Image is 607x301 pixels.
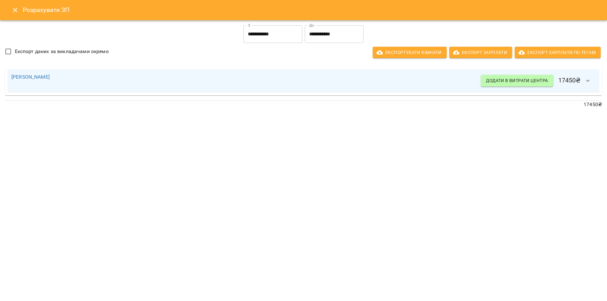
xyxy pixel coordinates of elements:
button: Експортувати кімнати [373,47,447,58]
span: Додати в витрати центра [486,77,548,84]
h6: Розрахувати ЗП [23,5,599,15]
button: Експорт Зарплати по тегам [515,47,601,58]
h6: 17450 ₴ [481,73,596,88]
span: Експорт Зарплати по тегам [520,49,596,56]
p: 17450 ₴ [5,101,602,108]
span: Експорт даних за викладачами окремо [15,48,109,55]
span: Експорт Зарплати [454,49,507,56]
a: [PERSON_NAME] [11,74,50,80]
button: Додати в витрати центра [481,75,553,86]
span: Експортувати кімнати [378,49,442,56]
button: Close [8,3,23,18]
button: Експорт Зарплати [449,47,512,58]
